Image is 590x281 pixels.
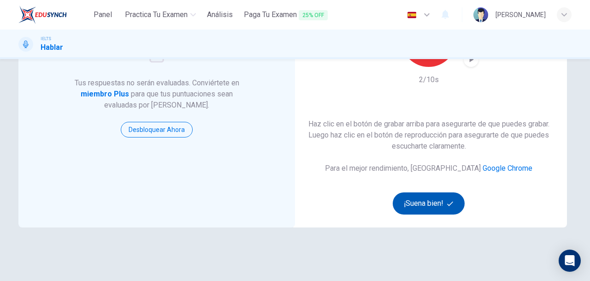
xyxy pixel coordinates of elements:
[203,6,236,24] a: Análisis
[207,9,233,20] span: Análisis
[406,12,418,18] img: es
[483,164,532,173] a: Google Chrome
[18,6,88,24] a: EduSynch logo
[125,9,188,20] span: Practica tu examen
[18,6,67,24] img: EduSynch logo
[473,7,488,22] img: Profile picture
[81,90,129,98] strong: miembro Plus
[88,6,118,24] a: Panel
[240,6,331,24] button: Paga Tu Examen25% OFF
[299,10,328,20] span: 25% OFF
[393,192,465,215] button: ¡Suena bien!
[496,9,546,20] div: [PERSON_NAME]
[559,250,581,272] div: Open Intercom Messenger
[41,42,63,53] h1: Hablar
[121,6,200,23] button: Practica tu examen
[325,163,532,174] h6: Para el mejor rendimiento, [GEOGRAPHIC_DATA]
[88,6,118,23] button: Panel
[74,78,240,111] h6: Tus respuestas no serán evaluadas. Conviértete en para que tus puntuaciones sean evaluadas por [P...
[41,36,51,42] span: IELTS
[244,9,328,21] span: Paga Tu Examen
[94,9,112,20] span: Panel
[305,119,552,152] h6: Haz clic en el botón de grabar arriba para asegurarte de que puedes grabar. Luego haz clic en el ...
[419,74,439,85] h6: 2/10s
[121,122,193,138] button: Desbloquear ahora
[203,6,236,23] button: Análisis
